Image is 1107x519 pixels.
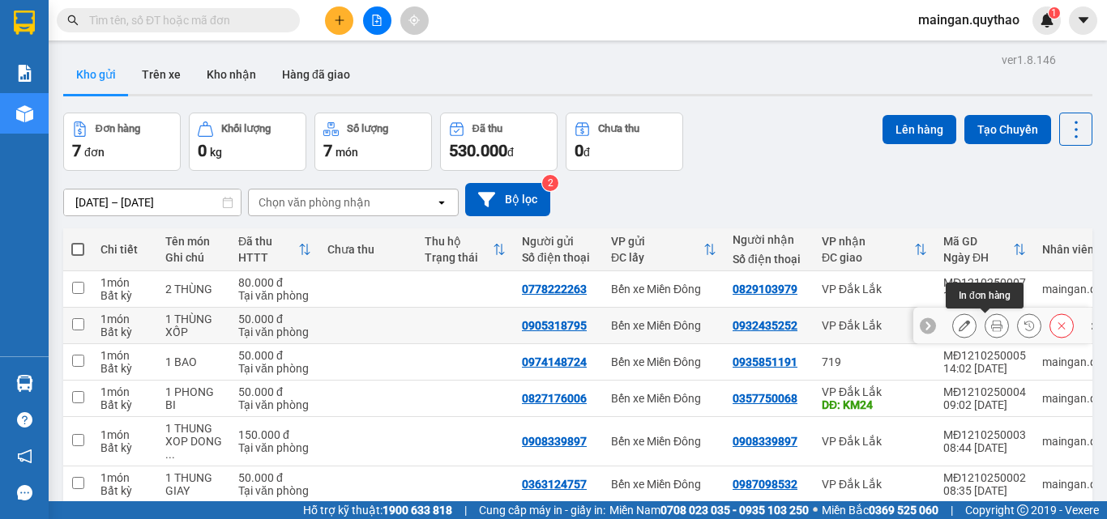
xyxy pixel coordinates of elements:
span: món [336,146,358,159]
div: 1 món [100,349,149,362]
div: 719 [822,355,927,368]
img: icon-new-feature [1040,13,1054,28]
div: Đơn hàng [96,123,140,134]
div: 1 món [100,276,149,289]
div: Tại văn phòng [238,325,311,338]
div: Tại văn phòng [238,398,311,411]
strong: 0708 023 035 - 0935 103 250 [660,504,809,517]
span: CR : [12,87,37,104]
span: đ [507,146,514,159]
span: kg [210,146,222,159]
th: Toggle SortBy [935,228,1034,271]
div: Khối lượng [221,123,271,134]
div: ĐC lấy [611,251,703,264]
div: 09:02 [DATE] [943,398,1026,411]
span: Cung cấp máy in - giấy in: [479,501,605,519]
div: 150.000 đ [238,428,311,441]
button: Kho gửi [63,55,129,94]
button: Khối lượng0kg [189,113,306,171]
div: 0827176006 [522,392,587,405]
div: MĐ1210250005 [943,349,1026,362]
div: Bến xe Miền Đông [611,435,716,448]
sup: 2 [542,175,558,191]
div: 80.000 đ [238,276,311,289]
div: Số lượng [347,123,388,134]
span: 7 [72,141,81,160]
div: 50.000 đ [238,313,311,325]
div: Tại văn phòng [238,441,311,454]
div: Bến xe Miền Đông [611,478,716,491]
span: aim [408,15,420,26]
span: 530.000 [449,141,507,160]
th: Toggle SortBy [814,228,935,271]
div: Chi tiết [100,243,149,256]
button: Tạo Chuyến [964,115,1051,144]
div: 2 THÙNG [165,283,222,296]
span: plus [334,15,345,26]
span: | [464,501,467,519]
div: Bến xe Miền Đông [611,319,716,332]
div: 0974148724 [522,355,587,368]
span: caret-down [1076,13,1091,28]
div: Tên hàng: 2 THÙNG ( : 1 ) [14,114,252,134]
div: 0778222263 [522,283,587,296]
button: file-add [363,6,391,35]
div: Số điện thoại [522,251,595,264]
div: Người gửi [522,235,595,248]
button: Đơn hàng7đơn [63,113,181,171]
div: 0357750068 [733,392,797,405]
div: 14:02 [DATE] [943,362,1026,375]
div: VP Đắk Lắk [822,283,927,296]
button: Kho nhận [194,55,269,94]
button: Trên xe [129,55,194,94]
span: đơn [84,146,105,159]
div: Trạng thái [425,251,493,264]
button: Đã thu530.000đ [440,113,558,171]
div: DĐ: KM24 [822,398,927,411]
div: Bất kỳ [100,441,149,454]
div: 0778222263 [14,53,127,75]
button: Chưa thu0đ [566,113,683,171]
div: 0829103979 [139,53,252,75]
div: MĐ1210250004 [943,385,1026,398]
div: 0905318795 [522,319,587,332]
span: Hỗ trợ kỹ thuật: [303,501,452,519]
div: Sửa đơn hàng [952,313,977,338]
div: 0363124757 [522,478,587,491]
sup: 1 [1049,7,1060,19]
div: 1 THUNG GIAY [165,471,222,497]
div: VP Đắk Lắk [822,435,927,448]
div: Bất kỳ [100,398,149,411]
span: 0 [575,141,583,160]
div: VP nhận [822,235,914,248]
div: 1 BAO [165,355,222,368]
div: In đơn hàng [946,283,1024,308]
img: warehouse-icon [16,375,33,392]
button: Số lượng7món [314,113,432,171]
div: Tại văn phòng [238,289,311,302]
div: 1 THÙNG XỐP [165,313,222,338]
span: maingan.quythao [905,10,1032,30]
div: Tại văn phòng [238,484,311,497]
div: Chọn văn phòng nhận [259,194,370,211]
img: logo-vxr [14,11,35,35]
th: Toggle SortBy [603,228,724,271]
button: Bộ lọc [465,183,550,216]
div: Thu hộ [425,235,493,248]
div: 1 THUNG XOP DONG LANH [165,422,222,461]
div: 0829103979 [733,283,797,296]
div: 50.000 đ [238,471,311,484]
span: đ [583,146,590,159]
div: 1 món [100,385,149,398]
span: 1 [1051,7,1057,19]
div: 1 món [100,313,149,325]
div: VP Đắk Lắk [822,478,927,491]
div: Ngày ĐH [943,251,1013,264]
div: VP Đắk Lắk [822,385,927,398]
div: Tại văn phòng [238,362,311,375]
div: Bến xe Miền Đông [611,392,716,405]
span: question-circle [17,412,32,428]
div: Bất kỳ [100,362,149,375]
button: aim [400,6,429,35]
div: 80.000 [12,85,130,104]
